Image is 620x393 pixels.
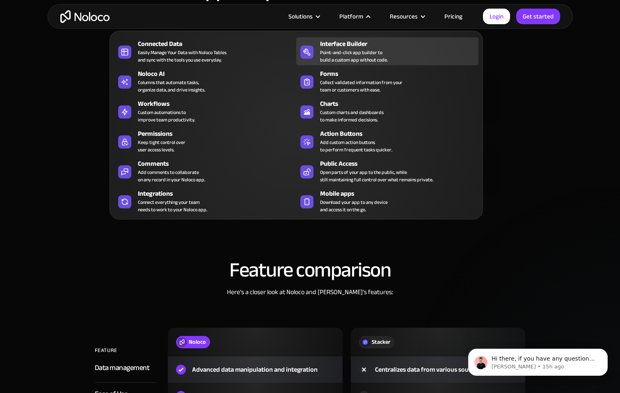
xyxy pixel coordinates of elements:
[189,338,206,347] div: Noloco
[320,189,482,199] div: Mobile apps
[296,187,478,215] a: Mobile appsDownload your app to any deviceand access it on the go.
[380,11,434,22] div: Resources
[114,187,296,215] a: IntegrationsConnect everything your teamneeds to work to your Noloco app.
[114,67,296,95] a: Noloco AIColumns that automate tasks,organize data, and drive insights.
[296,67,478,95] a: FormsCollect validated information from yourteam or customers with ease.
[320,99,482,109] div: Charts
[320,159,482,169] div: Public Access
[296,37,478,65] a: Interface BuilderPoint-and-click app builder tobuild a custom app without code.
[56,287,565,297] div: Here’s a closer look at Noloco and [PERSON_NAME]’s features:
[114,97,296,125] a: WorkflowsCustom automations toimprove team productivity.
[372,338,390,347] div: Stacker
[483,9,510,24] a: Login
[296,127,478,155] a: Action ButtonsAdd custom action buttonsto perform frequent tasks quicker.
[339,11,363,22] div: Platform
[138,49,226,64] div: Easily Manage Your Data with Noloco Tables and sync with the tools you use everyday.
[138,109,195,123] div: Custom automations to improve team productivity.
[138,69,300,79] div: Noloco AI
[296,157,478,185] a: Public AccessOpen parts of your app to the public, whilestill maintaining full control over what ...
[434,11,473,22] a: Pricing
[288,11,313,22] div: Solutions
[95,344,117,356] div: FEATURE
[320,39,482,49] div: Interface Builder
[114,37,296,65] a: Connected DataEasily Manage Your Data with Noloco Tablesand sync with the tools you use everyday.
[320,69,482,79] div: Forms
[138,79,205,94] div: Columns that automate tasks, organize data, and drive insights.
[138,199,207,213] div: Connect everything your team needs to work to your Noloco app.
[138,189,300,199] div: Integrations
[516,9,560,24] a: Get started
[138,139,185,153] div: Keep tight control over user access levels.
[320,199,388,213] span: Download your app to any device and access it on the go.
[138,99,300,109] div: Workflows
[138,169,205,183] div: Add comments to collaborate on any record in your Noloco app.
[390,11,418,22] div: Resources
[320,109,384,123] div: Custom charts and dashboards to make informed decisions.
[138,159,300,169] div: Comments
[278,11,329,22] div: Solutions
[95,362,150,374] div: Data management
[320,129,482,139] div: Action Buttons
[114,157,296,185] a: CommentsAdd comments to collaborateon any record in your Noloco app.
[192,365,318,375] div: Advanced data manipulation and integration
[329,11,380,22] div: Platform
[456,331,620,389] iframe: Intercom notifications message
[56,259,565,281] h2: Feature comparison
[114,127,296,155] a: PermissionsKeep tight control overuser access levels.
[138,39,300,49] div: Connected Data
[138,129,300,139] div: Permissions
[110,19,483,219] nav: Platform
[320,169,433,183] div: Open parts of your app to the public, while still maintaining full control over what remains priv...
[320,79,403,94] div: Collect validated information from your team or customers with ease.
[296,97,478,125] a: ChartsCustom charts and dashboardsto make informed decisions.
[375,365,480,375] div: Centralizes data from various sources
[60,10,110,23] a: home
[320,49,388,64] div: Point-and-click app builder to build a custom app without code.
[320,139,392,153] div: Add custom action buttons to perform frequent tasks quicker.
